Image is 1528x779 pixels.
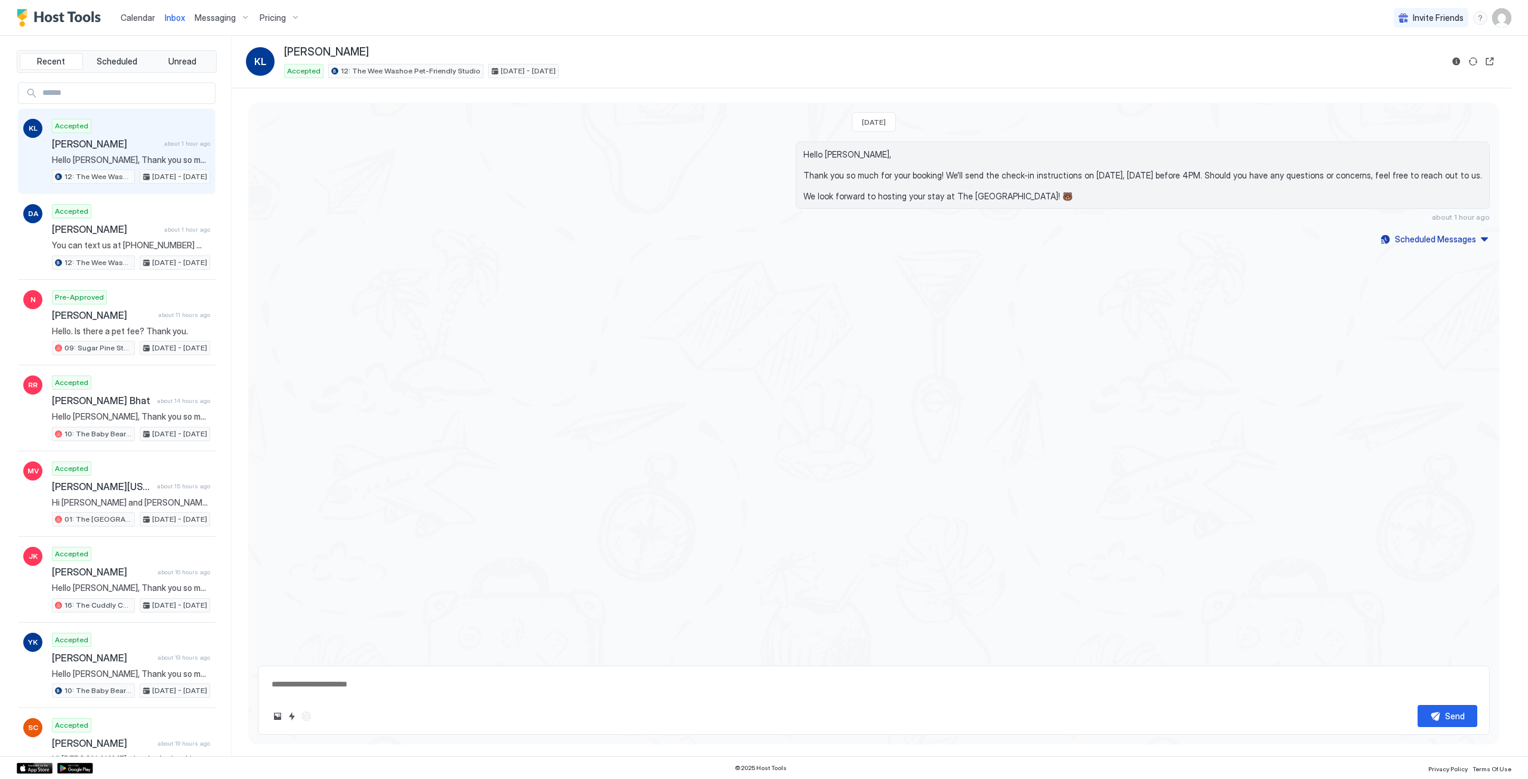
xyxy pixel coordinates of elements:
span: [DATE] - [DATE] [152,514,207,525]
span: about 11 hours ago [158,311,210,319]
div: User profile [1492,8,1511,27]
span: about 19 hours ago [158,740,210,747]
button: Reservation information [1449,54,1464,69]
button: Scheduled [85,53,149,70]
div: menu [1473,11,1487,25]
span: Messaging [195,13,236,23]
span: Accepted [55,549,88,559]
span: about 1 hour ago [164,140,210,147]
span: 10: The Baby Bear Pet Friendly Studio [64,429,132,439]
span: [DATE] - [DATE] [152,343,207,353]
span: Inbox [165,13,185,23]
span: KL [254,54,266,69]
span: [PERSON_NAME] [52,737,153,749]
span: Privacy Policy [1428,765,1468,772]
span: Hi [PERSON_NAME], thanks for booking your stay with us! Details of your Booking: 📍 [STREET_ADDRES... [52,754,210,765]
span: Terms Of Use [1472,765,1511,772]
span: RR [28,380,38,390]
div: tab-group [17,50,217,73]
span: 10: The Baby Bear Pet Friendly Studio [64,685,132,696]
span: You can text us at [PHONE_NUMBER] 😊 with your name and the screenshot of the payment [52,240,210,251]
a: Host Tools Logo [17,9,106,27]
span: Calendar [121,13,155,23]
span: [DATE] - [DATE] [152,171,207,182]
span: Accepted [55,720,88,731]
button: Quick reply [285,709,299,723]
span: Invite Friends [1413,13,1464,23]
a: Google Play Store [57,763,93,774]
span: 09: Sugar Pine Studio at [GEOGRAPHIC_DATA] [64,343,132,353]
a: App Store [17,763,53,774]
span: [PERSON_NAME] [52,309,153,321]
span: Unread [168,56,196,67]
span: [DATE] - [DATE] [152,600,207,611]
button: Sync reservation [1466,54,1480,69]
span: about 15 hours ago [157,482,210,490]
span: [PERSON_NAME] [52,652,153,664]
span: Pre-Approved [55,292,104,303]
span: Accepted [55,121,88,131]
span: [DATE] - [DATE] [152,429,207,439]
button: Upload image [270,709,285,723]
span: Hello [PERSON_NAME], Thank you so much for your booking! We'll send the check-in instructions on ... [803,149,1482,202]
span: YK [28,637,38,648]
span: Hello [PERSON_NAME], Thank you so much for your booking! We'll send the check-in instructions on ... [52,583,210,593]
span: [PERSON_NAME] [52,566,153,578]
div: Scheduled Messages [1395,233,1476,245]
a: Calendar [121,11,155,24]
button: Scheduled Messages [1379,231,1490,247]
span: Accepted [55,635,88,645]
span: 12: The Wee Washoe Pet-Friendly Studio [341,66,480,76]
span: JK [29,551,38,562]
span: [PERSON_NAME] [52,138,159,150]
span: MV [27,466,39,476]
a: Privacy Policy [1428,762,1468,774]
span: Hi [PERSON_NAME] and [PERSON_NAME] is Me , my Son and my Dog . We can wait to be there and relax ... [52,497,210,508]
span: KL [29,123,38,134]
button: Open reservation [1483,54,1497,69]
button: Recent [20,53,83,70]
span: Accepted [287,66,321,76]
span: 01: The [GEOGRAPHIC_DATA] at The [GEOGRAPHIC_DATA] [64,514,132,525]
span: Accepted [55,206,88,217]
span: [PERSON_NAME] [284,45,369,59]
a: Inbox [165,11,185,24]
span: [DATE] - [DATE] [501,66,556,76]
span: Hello. Is there a pet fee? Thank you. [52,326,210,337]
span: [PERSON_NAME][US_STATE] May [52,481,152,492]
span: about 14 hours ago [157,397,210,405]
span: Accepted [55,377,88,388]
button: Unread [150,53,214,70]
span: Pricing [260,13,286,23]
span: 12: The Wee Washoe Pet-Friendly Studio [64,171,132,182]
div: Send [1445,710,1465,722]
span: about 1 hour ago [1432,213,1490,221]
span: N [30,294,36,305]
span: Recent [37,56,65,67]
span: SC [28,722,38,733]
span: about 19 hours ago [158,654,210,661]
span: about 16 hours ago [158,568,210,576]
input: Input Field [38,83,215,103]
span: about 1 hour ago [164,226,210,233]
span: [PERSON_NAME] Bhat [52,395,152,407]
a: Terms Of Use [1472,762,1511,774]
span: [DATE] - [DATE] [152,257,207,268]
span: Hello [PERSON_NAME], Thank you so much for your booking! We'll send the check-in instructions on ... [52,411,210,422]
span: Accepted [55,463,88,474]
span: 16: The Cuddly Cub Studio [64,600,132,611]
span: [PERSON_NAME] [52,223,159,235]
span: [DATE] - [DATE] [152,685,207,696]
span: Scheduled [97,56,137,67]
span: DA [28,208,38,219]
span: Hello [PERSON_NAME], Thank you so much for your booking! We'll send the check-in instructions on ... [52,155,210,165]
span: [DATE] [862,118,886,127]
span: 12: The Wee Washoe Pet-Friendly Studio [64,257,132,268]
span: © 2025 Host Tools [735,764,787,772]
span: Hello [PERSON_NAME], Thank you so much for your booking! We'll send the check-in instructions [DA... [52,669,210,679]
button: Send [1418,705,1477,727]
